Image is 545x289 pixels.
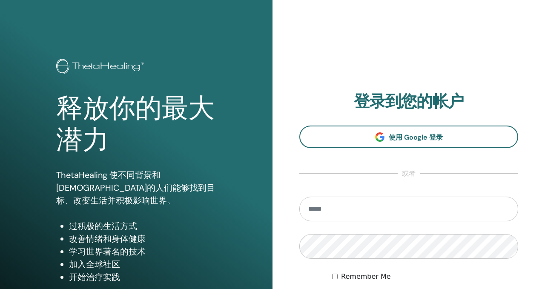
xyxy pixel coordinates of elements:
[341,272,391,282] label: Remember Me
[389,133,443,142] span: 使用 Google 登录
[69,271,217,283] li: 开始治疗实践
[299,126,518,148] a: 使用 Google 登录
[299,92,518,112] h2: 登录到您的帐户
[69,220,217,232] li: 过积极的生活方式
[398,169,420,179] span: 或者
[332,272,518,282] div: Keep me authenticated indefinitely or until I manually logout
[69,258,217,271] li: 加入全球社区
[69,232,217,245] li: 改善情绪和身体健康
[56,169,217,207] p: ThetaHealing 使不同背景和[DEMOGRAPHIC_DATA]的人们能够找到目标、改变生活并积极影响世界。
[56,93,217,156] h1: 释放你的最大潜力
[69,245,217,258] li: 学习世界著名的技术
